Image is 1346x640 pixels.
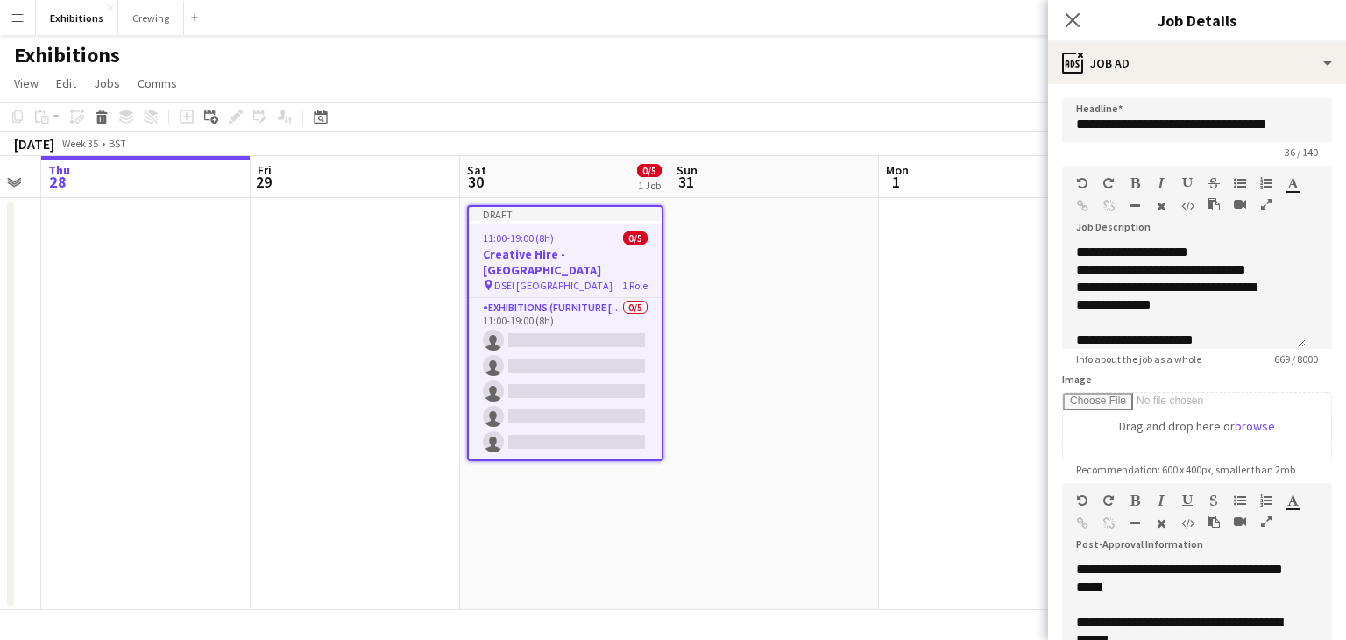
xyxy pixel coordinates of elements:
[49,72,83,95] a: Edit
[1208,197,1220,211] button: Paste as plain text
[1102,176,1115,190] button: Redo
[1234,176,1246,190] button: Unordered List
[638,179,661,192] div: 1 Job
[1260,197,1272,211] button: Fullscreen
[14,75,39,91] span: View
[58,137,102,150] span: Week 35
[1271,146,1332,159] span: 36 / 140
[36,1,118,35] button: Exhibitions
[48,162,70,178] span: Thu
[1062,352,1215,366] span: Info about the job as a whole
[258,162,272,178] span: Fri
[469,298,662,459] app-card-role: Exhibitions (Furniture [PERSON_NAME])0/511:00-19:00 (8h)
[469,207,662,221] div: Draft
[1062,463,1309,476] span: Recommendation: 600 x 400px, smaller than 2mb
[886,162,909,178] span: Mon
[1286,176,1299,190] button: Text Color
[1155,176,1167,190] button: Italic
[131,72,184,95] a: Comms
[1234,494,1246,508] button: Unordered List
[467,205,663,461] app-job-card: Draft11:00-19:00 (8h)0/5Creative Hire - [GEOGRAPHIC_DATA] DSEI [GEOGRAPHIC_DATA]1 RoleExhibitions...
[1286,494,1299,508] button: Text Color
[469,246,662,278] h3: Creative Hire - [GEOGRAPHIC_DATA]
[1155,199,1167,213] button: Clear Formatting
[1155,516,1167,530] button: Clear Formatting
[1234,515,1246,529] button: Insert video
[94,75,120,91] span: Jobs
[483,231,554,245] span: 11:00-19:00 (8h)
[464,172,486,192] span: 30
[883,172,909,192] span: 1
[14,42,120,68] h1: Exhibitions
[118,1,184,35] button: Crewing
[1076,176,1088,190] button: Undo
[1260,352,1332,366] span: 669 / 8000
[1048,9,1346,32] h3: Job Details
[1260,515,1272,529] button: Fullscreen
[1129,494,1141,508] button: Bold
[1208,515,1220,529] button: Paste as plain text
[494,279,613,292] span: DSEI [GEOGRAPHIC_DATA]
[1260,494,1272,508] button: Ordered List
[1260,176,1272,190] button: Ordered List
[1181,494,1194,508] button: Underline
[1129,176,1141,190] button: Bold
[1155,494,1167,508] button: Italic
[1181,176,1194,190] button: Underline
[1076,494,1088,508] button: Undo
[1048,42,1346,84] div: Job Ad
[1102,494,1115,508] button: Redo
[1129,199,1141,213] button: Horizontal Line
[138,75,177,91] span: Comms
[467,162,486,178] span: Sat
[623,231,648,245] span: 0/5
[637,164,662,177] span: 0/5
[1208,494,1220,508] button: Strikethrough
[1181,199,1194,213] button: HTML Code
[109,137,126,150] div: BST
[1208,176,1220,190] button: Strikethrough
[56,75,76,91] span: Edit
[1234,197,1246,211] button: Insert video
[14,135,54,153] div: [DATE]
[255,172,272,192] span: 29
[87,72,127,95] a: Jobs
[1129,516,1141,530] button: Horizontal Line
[46,172,70,192] span: 28
[677,162,698,178] span: Sun
[622,279,648,292] span: 1 Role
[1181,516,1194,530] button: HTML Code
[674,172,698,192] span: 31
[7,72,46,95] a: View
